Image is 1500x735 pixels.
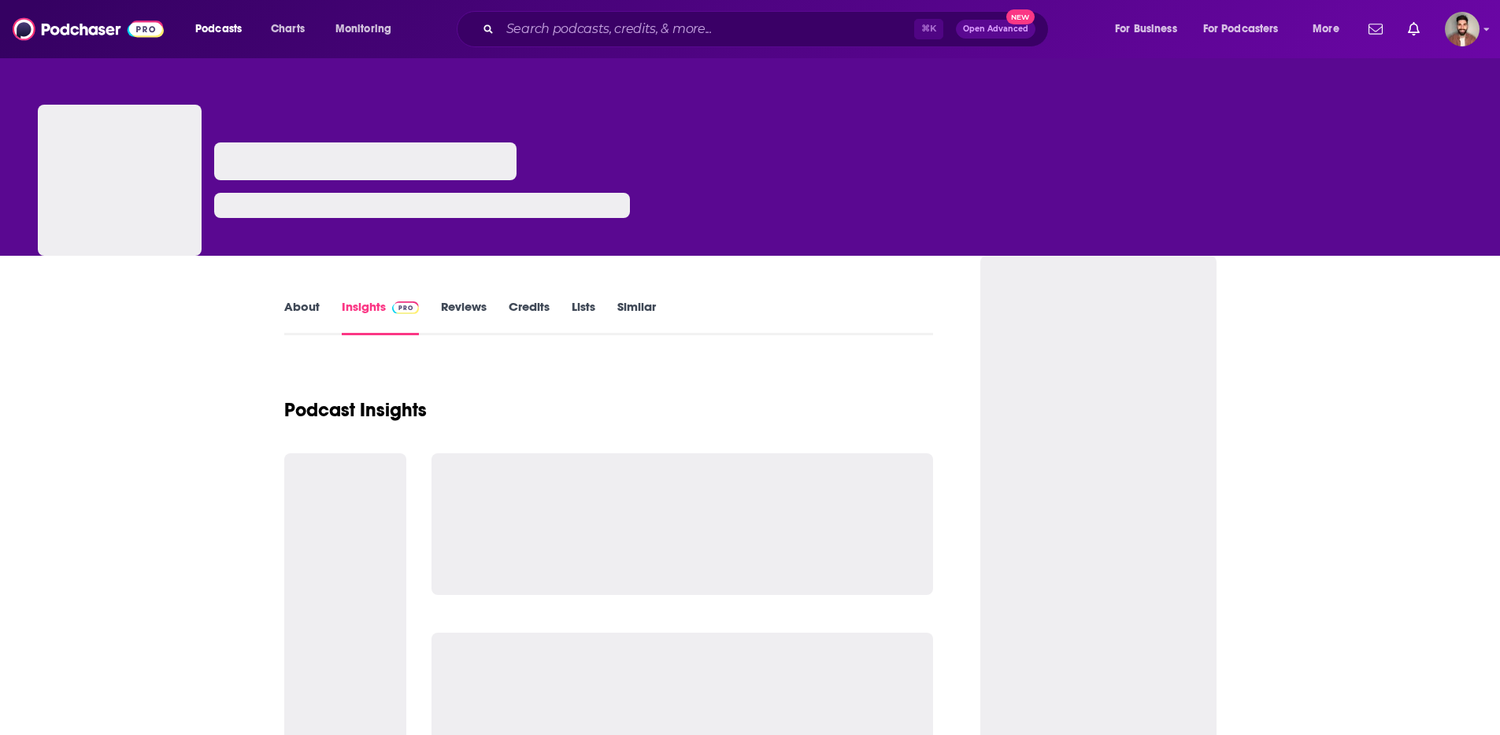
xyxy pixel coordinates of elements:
span: For Podcasters [1203,18,1279,40]
button: open menu [1104,17,1197,42]
h1: Podcast Insights [284,398,427,422]
a: About [284,299,320,335]
button: open menu [324,17,412,42]
span: Charts [271,18,305,40]
img: Podchaser - Follow, Share and Rate Podcasts [13,14,164,44]
button: Open AdvancedNew [956,20,1035,39]
a: Credits [509,299,550,335]
div: Search podcasts, credits, & more... [472,11,1064,47]
a: Reviews [441,299,487,335]
button: Show profile menu [1445,12,1480,46]
img: Podchaser Pro [392,301,420,314]
span: For Business [1115,18,1177,40]
button: open menu [1193,17,1302,42]
span: ⌘ K [914,19,943,39]
button: open menu [1302,17,1359,42]
a: Show notifications dropdown [1362,16,1389,42]
span: Monitoring [335,18,391,40]
button: open menu [184,17,262,42]
a: Show notifications dropdown [1402,16,1426,42]
span: Open Advanced [963,25,1028,33]
span: More [1313,18,1339,40]
input: Search podcasts, credits, & more... [500,17,914,42]
span: New [1006,9,1035,24]
span: Podcasts [195,18,242,40]
a: InsightsPodchaser Pro [342,299,420,335]
span: Logged in as calmonaghan [1445,12,1480,46]
a: Charts [261,17,314,42]
a: Lists [572,299,595,335]
a: Similar [617,299,656,335]
img: User Profile [1445,12,1480,46]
